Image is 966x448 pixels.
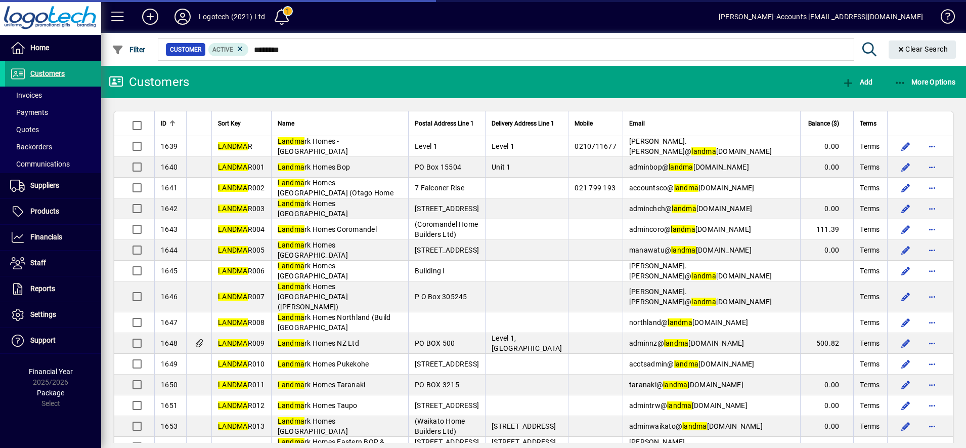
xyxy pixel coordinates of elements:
span: rk Homes [GEOGRAPHIC_DATA] [278,241,348,259]
em: landma [674,360,699,368]
span: Terms [860,224,880,234]
span: [PERSON_NAME].[PERSON_NAME]@ [DOMAIN_NAME] [629,137,772,155]
span: Level 1, [GEOGRAPHIC_DATA] [492,334,562,352]
span: rk Homes [GEOGRAPHIC_DATA]([PERSON_NAME]) [278,282,348,311]
button: Profile [166,8,199,26]
span: R011 [218,381,265,389]
button: More options [924,335,940,351]
em: LANDMA [218,163,248,171]
em: LANDMA [218,401,248,410]
span: Home [30,44,49,52]
em: LANDMA [218,360,248,368]
em: Landma [278,313,305,321]
div: Name [278,118,403,129]
mat-chip: Activation Status: Active [208,43,249,56]
em: landma [682,422,707,430]
em: LANDMA [218,339,248,347]
span: Filter [112,46,146,54]
div: Customers [109,74,189,90]
td: 111.39 [800,219,854,240]
em: LANDMA [218,246,248,254]
td: 0.00 [800,375,854,395]
span: Terms [860,266,880,276]
button: More options [924,418,940,434]
button: More options [924,159,940,175]
em: Landma [278,401,305,410]
div: Balance ($) [807,118,849,129]
em: Landma [278,438,305,446]
em: LANDMA [218,318,248,327]
button: More options [924,314,940,331]
td: 0.00 [800,157,854,178]
a: Staff [5,251,101,276]
button: Edit [898,335,914,351]
span: manawatu@ [DOMAIN_NAME] [629,246,752,254]
em: Landma [278,417,305,425]
span: Terms [860,400,880,411]
button: Edit [898,397,914,414]
td: 0.00 [800,198,854,219]
a: Knowledge Base [933,2,953,35]
span: Unit 1 [492,163,511,171]
span: [PERSON_NAME].[PERSON_NAME]@ [DOMAIN_NAME] [629,288,772,306]
span: PO BOX 500 [415,339,455,347]
span: R006 [218,267,265,275]
span: admincoro@ [DOMAIN_NAME] [629,225,751,233]
a: Invoices [5,87,101,104]
span: rk Homes [GEOGRAPHIC_DATA] [278,199,348,218]
button: Edit [898,263,914,279]
span: R012 [218,401,265,410]
button: More options [924,138,940,154]
button: Edit [898,289,914,305]
em: Landma [278,360,305,368]
span: Terms [860,380,880,390]
em: Landma [278,241,305,249]
span: Name [278,118,294,129]
span: R004 [218,225,265,233]
a: Reports [5,276,101,302]
button: Edit [898,180,914,196]
button: More options [924,200,940,217]
span: Terms [860,338,880,348]
button: More options [924,180,940,196]
span: Financials [30,233,62,241]
span: Level 1 [415,142,437,150]
span: Terms [860,118,876,129]
a: Payments [5,104,101,121]
button: More options [924,221,940,237]
a: Home [5,35,101,61]
span: R009 [218,339,265,347]
button: Add [840,73,875,91]
div: Mobile [575,118,617,129]
em: landma [674,184,699,192]
span: Clear Search [897,45,948,53]
span: Mobile [575,118,593,129]
span: R010 [218,360,265,368]
button: Edit [898,221,914,237]
div: [PERSON_NAME]-Accounts [EMAIL_ADDRESS][DOMAIN_NAME] [719,9,923,25]
span: 0210711677 [575,142,617,150]
em: landma [671,225,695,233]
span: PO Box 15504 [415,163,461,171]
span: 1651 [161,401,178,410]
span: (Coromandel Home Builders Ltd) [415,220,478,238]
em: landma [669,163,693,171]
td: 0.00 [800,395,854,416]
span: [STREET_ADDRESS] [415,205,479,213]
span: Settings [30,310,56,318]
span: 1640 [161,163,178,171]
span: 1646 [161,293,178,301]
span: rk Homes Bop [278,163,350,171]
span: 1647 [161,318,178,327]
span: Payments [10,108,48,116]
span: Delivery Address Line 1 [492,118,554,129]
a: Support [5,328,101,353]
button: More options [924,377,940,393]
em: LANDMA [218,267,248,275]
em: landma [671,246,696,254]
em: landma [668,318,692,327]
a: Financials [5,225,101,250]
button: Edit [898,200,914,217]
em: Landma [278,339,305,347]
span: Financial Year [29,368,73,376]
